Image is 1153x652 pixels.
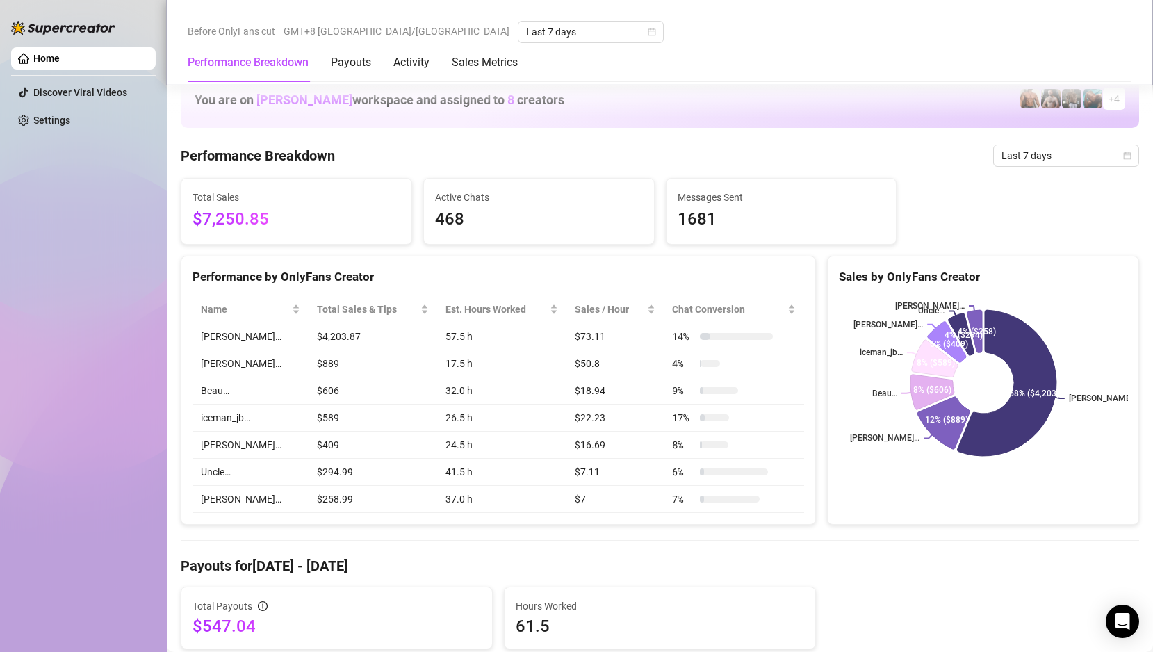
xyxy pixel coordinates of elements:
[193,615,481,637] span: $547.04
[672,491,694,507] span: 7 %
[437,405,566,432] td: 26.5 h
[507,92,514,107] span: 8
[672,383,694,398] span: 9 %
[672,464,694,480] span: 6 %
[11,21,115,35] img: logo-BBDzfeDw.svg
[437,432,566,459] td: 24.5 h
[672,410,694,425] span: 17 %
[648,28,656,36] span: calendar
[193,268,804,286] div: Performance by OnlyFans Creator
[309,432,437,459] td: $409
[317,302,418,317] span: Total Sales & Tips
[309,377,437,405] td: $606
[193,486,309,513] td: [PERSON_NAME]…
[1020,89,1040,108] img: David
[193,350,309,377] td: [PERSON_NAME]…
[193,296,309,323] th: Name
[309,296,437,323] th: Total Sales & Tips
[309,350,437,377] td: $889
[309,486,437,513] td: $258.99
[566,377,664,405] td: $18.94
[918,307,945,316] text: Uncle…
[664,296,804,323] th: Chat Conversion
[193,405,309,432] td: iceman_jb…
[895,301,965,311] text: [PERSON_NAME]…
[1106,605,1139,638] div: Open Intercom Messenger
[678,190,885,205] span: Messages Sent
[1062,89,1081,108] img: iceman_jb
[566,486,664,513] td: $7
[309,459,437,486] td: $294.99
[435,206,643,233] span: 468
[195,92,564,108] h1: You are on workspace and assigned to creators
[393,54,430,71] div: Activity
[193,190,400,205] span: Total Sales
[1041,89,1061,108] img: Marcus
[1083,89,1102,108] img: Jake
[672,302,785,317] span: Chat Conversion
[437,486,566,513] td: 37.0 h
[33,87,127,98] a: Discover Viral Videos
[566,323,664,350] td: $73.11
[1001,145,1131,166] span: Last 7 days
[437,350,566,377] td: 17.5 h
[1123,152,1131,160] span: calendar
[678,206,885,233] span: 1681
[284,21,509,42] span: GMT+8 [GEOGRAPHIC_DATA]/[GEOGRAPHIC_DATA]
[853,320,923,329] text: [PERSON_NAME]…
[33,53,60,64] a: Home
[33,115,70,126] a: Settings
[309,405,437,432] td: $589
[193,377,309,405] td: Beau…
[566,432,664,459] td: $16.69
[860,348,903,357] text: iceman_jb…
[1109,91,1120,106] span: + 4
[437,323,566,350] td: 57.5 h
[672,437,694,453] span: 8 %
[672,329,694,344] span: 14 %
[309,323,437,350] td: $4,203.87
[188,54,309,71] div: Performance Breakdown
[850,434,919,443] text: [PERSON_NAME]…
[193,206,400,233] span: $7,250.85
[193,432,309,459] td: [PERSON_NAME]…
[566,405,664,432] td: $22.23
[181,556,1139,576] h4: Payouts for [DATE] - [DATE]
[256,92,352,107] span: [PERSON_NAME]
[188,21,275,42] span: Before OnlyFans cut
[435,190,643,205] span: Active Chats
[566,350,664,377] td: $50.8
[201,302,289,317] span: Name
[872,389,897,398] text: Beau…
[437,459,566,486] td: 41.5 h
[672,356,694,371] span: 4 %
[193,598,252,614] span: Total Payouts
[516,598,804,614] span: Hours Worked
[566,296,664,323] th: Sales / Hour
[1069,393,1138,403] text: [PERSON_NAME]…
[193,323,309,350] td: [PERSON_NAME]…
[526,22,655,42] span: Last 7 days
[516,615,804,637] span: 61.5
[575,302,645,317] span: Sales / Hour
[445,302,547,317] div: Est. Hours Worked
[452,54,518,71] div: Sales Metrics
[181,146,335,165] h4: Performance Breakdown
[566,459,664,486] td: $7.11
[331,54,371,71] div: Payouts
[839,268,1127,286] div: Sales by OnlyFans Creator
[193,459,309,486] td: Uncle…
[437,377,566,405] td: 32.0 h
[258,601,268,611] span: info-circle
